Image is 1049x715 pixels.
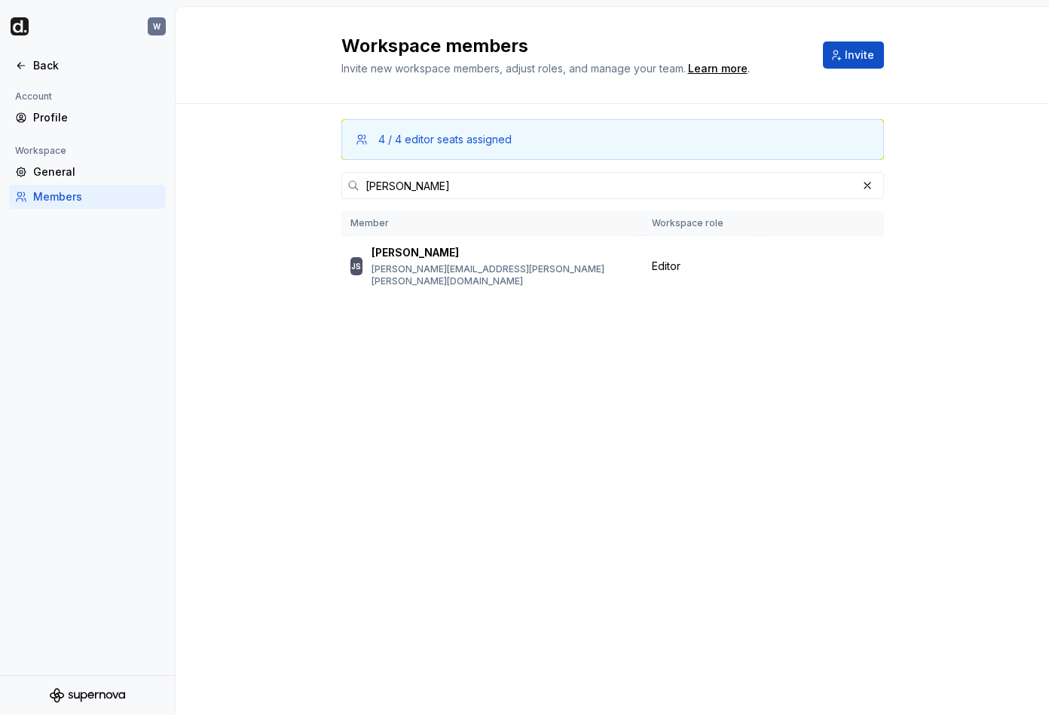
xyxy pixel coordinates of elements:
[351,259,361,274] div: JS
[341,62,686,75] span: Invite new workspace members, adjust roles, and manage your team.
[341,211,643,236] th: Member
[341,34,805,58] h2: Workspace members
[686,63,750,75] span: .
[9,142,72,160] div: Workspace
[688,61,748,76] a: Learn more
[33,58,160,73] div: Back
[845,48,874,63] span: Invite
[9,106,166,130] a: Profile
[9,54,166,78] a: Back
[153,20,161,32] div: W
[11,17,29,35] img: b918d911-6884-482e-9304-cbecc30deec6.png
[9,185,166,209] a: Members
[643,211,758,236] th: Workspace role
[50,688,125,703] svg: Supernova Logo
[33,164,160,180] div: General
[823,41,884,69] button: Invite
[33,189,160,204] div: Members
[372,245,459,260] p: [PERSON_NAME]
[652,259,680,274] span: Editor
[9,87,58,106] div: Account
[359,172,857,199] input: Search in members...
[378,132,512,147] div: 4 / 4 editor seats assigned
[9,160,166,184] a: General
[372,263,634,287] p: [PERSON_NAME][EMAIL_ADDRESS][PERSON_NAME][PERSON_NAME][DOMAIN_NAME]
[3,10,172,43] button: W
[33,110,160,125] div: Profile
